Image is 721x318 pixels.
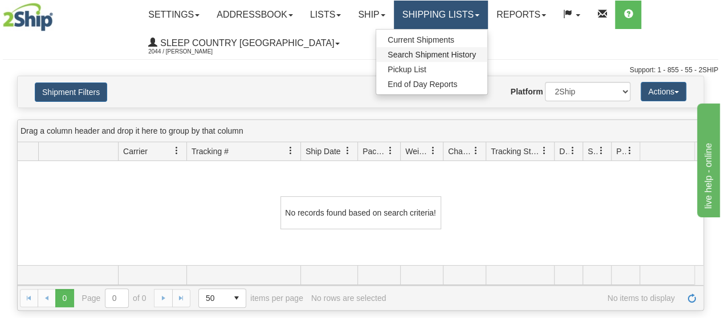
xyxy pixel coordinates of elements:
[559,146,569,157] span: Delivery Status
[302,1,349,29] a: Lists
[167,141,186,160] a: Carrier filter column settings
[376,47,487,62] a: Search Shipment History
[641,82,686,101] button: Actions
[394,1,488,29] a: Shipping lists
[148,46,234,57] span: 2044 / [PERSON_NAME]
[198,288,246,308] span: Page sizes drop down
[349,1,393,29] a: Ship
[388,65,426,74] span: Pickup List
[227,289,246,307] span: select
[208,1,302,29] a: Addressbook
[198,288,303,308] span: items per page
[381,141,400,160] a: Packages filter column settings
[535,141,554,160] a: Tracking Status filter column settings
[82,288,146,308] span: Page of 0
[448,146,472,157] span: Charge
[466,141,486,160] a: Charge filter column settings
[616,146,626,157] span: Pickup Status
[423,141,443,160] a: Weight filter column settings
[157,38,334,48] span: Sleep Country [GEOGRAPHIC_DATA]
[695,101,720,217] iframe: chat widget
[18,120,703,142] div: grid grouping header
[491,146,540,157] span: Tracking Status
[683,289,701,307] a: Refresh
[192,146,229,157] span: Tracking #
[376,77,487,92] a: End of Day Reports
[338,141,357,160] a: Ship Date filter column settings
[620,141,639,160] a: Pickup Status filter column settings
[376,32,487,47] a: Current Shipments
[140,29,348,57] a: Sleep Country [GEOGRAPHIC_DATA] 2044 / [PERSON_NAME]
[305,146,340,157] span: Ship Date
[9,7,105,20] div: live help - online
[123,146,148,157] span: Carrier
[588,146,597,157] span: Shipment Issues
[280,196,441,229] div: No records found based on search criteria!
[311,294,386,303] div: No rows are selected
[362,146,386,157] span: Packages
[140,1,208,29] a: Settings
[394,294,675,303] span: No items to display
[488,1,555,29] a: Reports
[3,65,718,75] div: Support: 1 - 855 - 55 - 2SHIP
[3,3,53,31] img: logo2044.jpg
[55,289,74,307] span: Page 0
[388,50,476,59] span: Search Shipment History
[563,141,582,160] a: Delivery Status filter column settings
[388,80,457,89] span: End of Day Reports
[592,141,611,160] a: Shipment Issues filter column settings
[511,86,543,97] label: Platform
[281,141,300,160] a: Tracking # filter column settings
[376,62,487,77] a: Pickup List
[35,82,107,102] button: Shipment Filters
[206,292,221,304] span: 50
[388,35,454,44] span: Current Shipments
[405,146,429,157] span: Weight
